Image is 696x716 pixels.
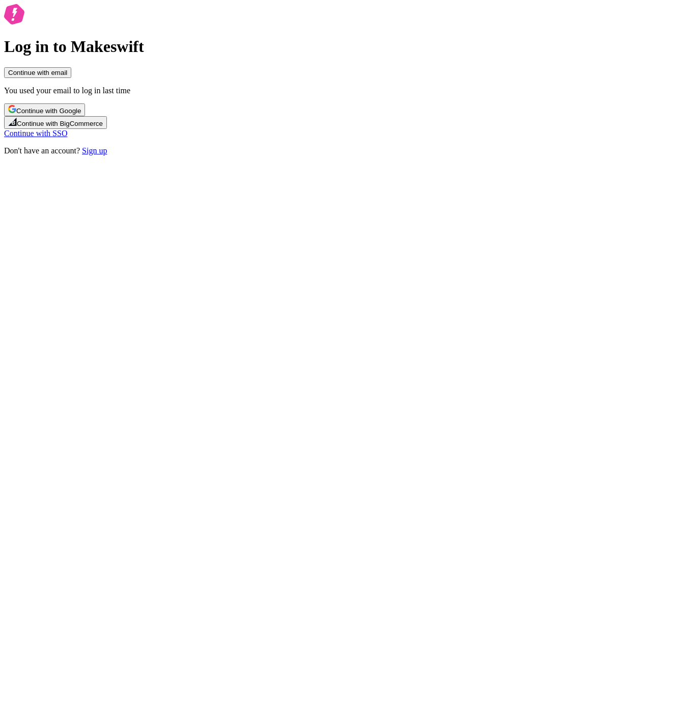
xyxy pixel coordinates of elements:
[4,37,692,56] h1: Log in to Makeswift
[4,86,692,95] p: You used your email to log in last time
[16,107,81,115] span: Continue with Google
[82,146,107,155] a: Sign up
[4,129,67,138] a: Continue with SSO
[17,120,103,127] span: Continue with BigCommerce
[4,67,71,78] button: Continue with email
[4,146,692,155] p: Don't have an account?
[8,69,67,76] span: Continue with email
[4,103,85,116] button: Continue with Google
[4,116,107,129] button: Continue with BigCommerce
